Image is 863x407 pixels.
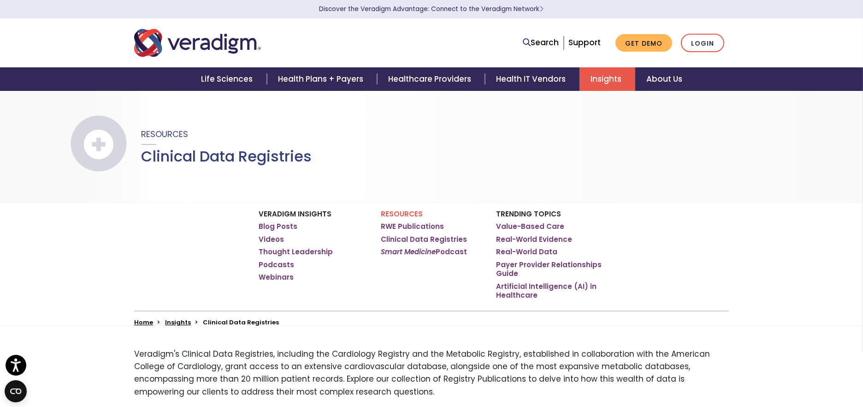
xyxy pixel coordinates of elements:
[686,341,852,396] iframe: Drift Chat Widget
[496,235,572,244] a: Real-World Evidence
[496,222,564,231] a: Value-Based Care
[681,34,724,53] a: Login
[496,260,604,278] a: Payer Provider Relationships Guide
[134,28,261,58] img: Veradigm logo
[267,67,377,91] a: Health Plans + Payers
[5,380,27,402] button: Open CMP widget
[259,222,297,231] a: Blog Posts
[485,67,579,91] a: Health IT Vendors
[635,67,693,91] a: About Us
[259,247,333,257] a: Thought Leadership
[381,247,436,257] em: Smart Medicine
[142,148,312,165] h1: Clinical Data Registries
[377,67,485,91] a: Healthcare Providers
[381,235,467,244] a: Clinical Data Registries
[259,235,284,244] a: Videos
[134,348,729,398] p: Veradigm's Clinical Data Registries, including the Cardiology Registry and the Metabolic Registry...
[540,5,544,13] span: Learn More
[259,273,294,282] a: Webinars
[259,260,294,269] a: Podcasts
[496,282,604,300] a: Artificial Intelligence (AI) in Healthcare
[523,36,559,49] a: Search
[381,222,444,231] a: RWE Publications
[568,37,601,48] a: Support
[381,247,467,257] a: Smart MedicinePodcast
[165,318,191,327] a: Insights
[190,67,267,91] a: Life Sciences
[615,34,672,52] a: Get Demo
[319,5,544,13] a: Discover the Veradigm Advantage: Connect to the Veradigm NetworkLearn More
[142,128,189,140] span: Resources
[579,67,635,91] a: Insights
[134,318,153,327] a: Home
[496,247,557,257] a: Real-World Data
